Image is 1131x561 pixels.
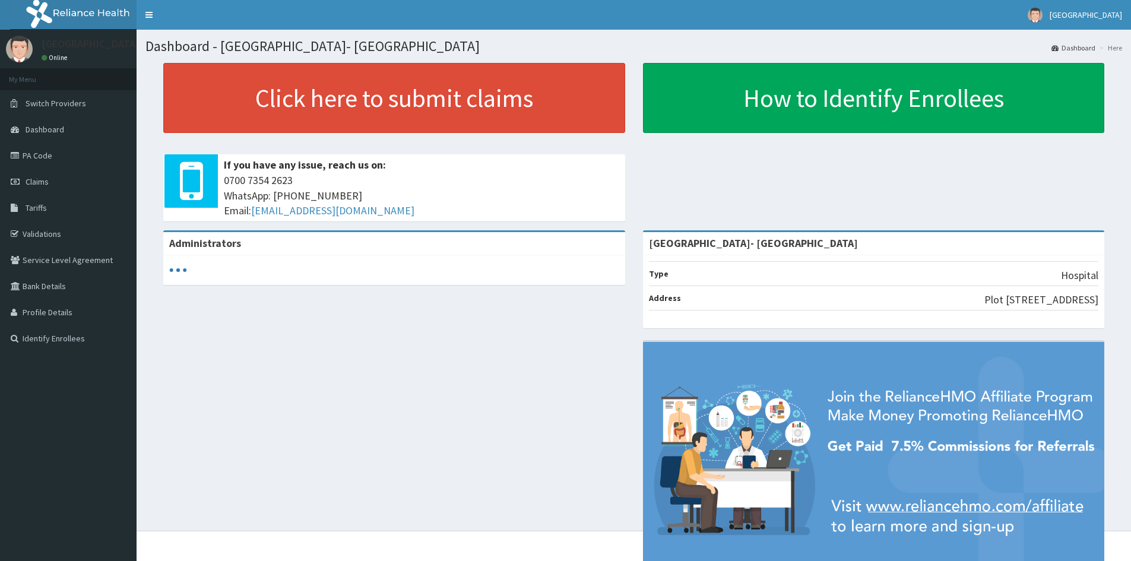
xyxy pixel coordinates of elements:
[6,36,33,62] img: User Image
[145,39,1122,54] h1: Dashboard - [GEOGRAPHIC_DATA]- [GEOGRAPHIC_DATA]
[26,124,64,135] span: Dashboard
[224,173,619,218] span: 0700 7354 2623 WhatsApp: [PHONE_NUMBER] Email:
[1051,43,1095,53] a: Dashboard
[1097,43,1122,53] li: Here
[26,176,49,187] span: Claims
[649,293,681,303] b: Address
[26,98,86,109] span: Switch Providers
[42,39,140,49] p: [GEOGRAPHIC_DATA]
[224,158,386,172] b: If you have any issue, reach us on:
[1028,8,1043,23] img: User Image
[42,53,70,62] a: Online
[163,63,625,133] a: Click here to submit claims
[26,202,47,213] span: Tariffs
[643,63,1105,133] a: How to Identify Enrollees
[169,236,241,250] b: Administrators
[251,204,414,217] a: [EMAIL_ADDRESS][DOMAIN_NAME]
[649,268,669,279] b: Type
[984,292,1098,308] p: Plot [STREET_ADDRESS]
[1050,9,1122,20] span: [GEOGRAPHIC_DATA]
[649,236,858,250] strong: [GEOGRAPHIC_DATA]- [GEOGRAPHIC_DATA]
[1061,268,1098,283] p: Hospital
[169,261,187,279] svg: audio-loading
